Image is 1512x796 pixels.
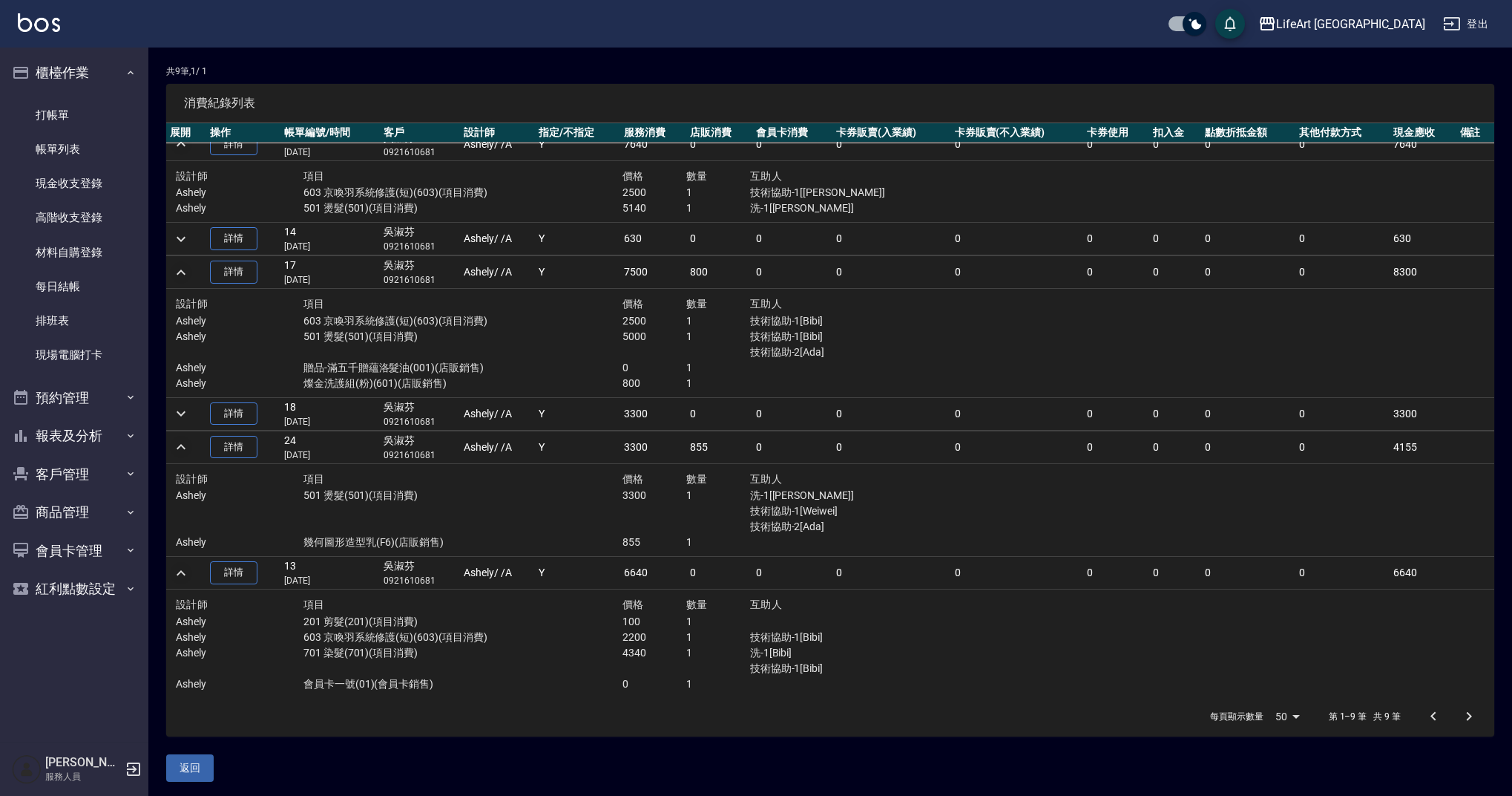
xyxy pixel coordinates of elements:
a: 詳情 [210,133,257,156]
a: 帳單列表 [6,132,142,166]
span: 設計師 [176,298,208,310]
td: 0 [951,397,1083,430]
td: Y [535,223,620,255]
p: 第 1–9 筆 共 9 筆 [1329,710,1401,723]
td: 7640 [620,128,686,160]
button: 預約管理 [6,379,142,417]
td: 吳淑芬 [380,128,460,160]
p: 技術協助-2[Ada] [750,519,941,535]
p: 共 9 筆, 1 / 1 [166,65,1494,78]
td: 0 [752,557,832,590]
button: 客戶管理 [6,455,142,494]
td: 18 [280,397,380,430]
td: 17 [280,256,380,289]
p: Ashely [176,535,303,550]
td: 0 [1149,431,1201,463]
td: 0 [832,128,950,160]
span: 設計師 [176,598,208,610]
td: 0 [1201,557,1295,590]
td: Y [535,256,620,289]
span: 價格 [622,598,644,610]
p: 每頁顯示數量 [1210,710,1263,723]
td: 0 [832,397,950,430]
th: 會員卡消費 [752,123,832,143]
td: 吳淑芬 [380,397,460,430]
p: 4340 [622,645,686,661]
p: 603 京喚羽系統修護(短)(603)(項目消費) [303,185,622,200]
td: 0 [752,431,832,463]
p: Ashely [176,676,303,692]
td: 0 [832,431,950,463]
span: 價格 [622,473,644,485]
p: 0 [622,676,686,692]
span: 項目 [303,598,325,610]
button: 商品管理 [6,493,142,532]
td: 0 [1083,256,1149,289]
p: Ashely [176,488,303,503]
button: expand row [170,562,192,584]
th: 店販消費 [686,123,752,143]
td: 吳淑芬 [380,256,460,289]
span: 價格 [622,170,644,182]
p: Ashely [176,630,303,645]
p: 技術協助-1[Bibi] [750,313,941,329]
span: 數量 [686,598,708,610]
td: 0 [951,557,1083,590]
p: 燦金洗護組(粉)(601)(店販銷售) [303,376,622,391]
span: 項目 [303,473,325,485]
td: 0 [1083,223,1149,255]
span: 價格 [622,298,644,310]
td: Y [535,128,620,160]
td: 8300 [1390,256,1456,289]
td: Ashely / /A [460,223,535,255]
td: 0 [1149,256,1201,289]
span: 互助人 [750,598,782,610]
a: 排班表 [6,304,142,338]
button: 報表及分析 [6,417,142,455]
p: 800 [622,376,686,391]
p: Ashely [176,645,303,661]
div: 50 [1269,696,1305,737]
td: 0 [1083,128,1149,160]
td: 4155 [1390,431,1456,463]
button: save [1215,9,1245,39]
p: 洗-1[[PERSON_NAME]] [750,200,941,216]
td: Ashely / /A [460,431,535,463]
p: 1 [686,185,750,200]
button: LifeArt [GEOGRAPHIC_DATA] [1252,9,1431,39]
td: 7640 [1390,128,1456,160]
p: Ashely [176,329,303,345]
td: Ashely / /A [460,128,535,160]
td: 0 [1295,128,1390,160]
th: 卡券販賣(不入業績) [951,123,1083,143]
p: 501 燙髮(501)(項目消費) [303,200,622,216]
button: expand row [170,402,192,425]
p: 2500 [622,313,686,329]
h5: [PERSON_NAME] [45,755,121,770]
p: 贈品-滿五千贈蘊洛髮油(001)(店販銷售) [303,360,622,376]
td: 0 [1295,256,1390,289]
td: 0 [951,256,1083,289]
a: 打帳單 [6,98,142,132]
td: 吳淑芬 [380,223,460,255]
p: 855 [622,535,686,550]
div: LifeArt [GEOGRAPHIC_DATA] [1276,15,1425,33]
p: Ashely [176,360,303,376]
a: 現金收支登錄 [6,166,142,200]
td: 630 [620,223,686,255]
p: 技術協助-1[Bibi] [750,630,941,645]
p: 701 染髮(701)(項目消費) [303,645,622,661]
td: 0 [686,223,752,255]
td: Y [535,397,620,430]
td: 0 [951,223,1083,255]
button: 會員卡管理 [6,532,142,570]
td: 630 [1390,223,1456,255]
span: 設計師 [176,170,208,182]
td: 24 [280,431,380,463]
p: [DATE] [284,240,376,253]
p: Ashely [176,185,303,200]
p: 幾何圖形造型乳(F6)(店販銷售) [303,535,622,550]
a: 每日結帳 [6,270,142,304]
p: 201 剪髮(201)(項目消費) [303,614,622,630]
td: 0 [832,223,950,255]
